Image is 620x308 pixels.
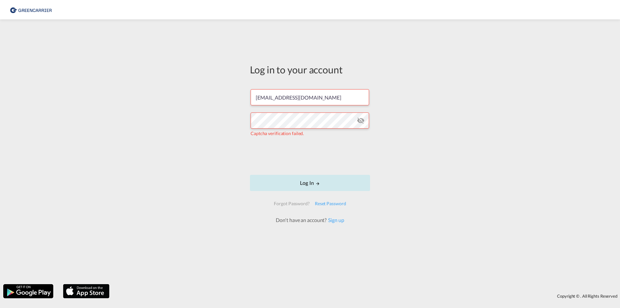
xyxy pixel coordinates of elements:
img: apple.png [62,283,110,299]
div: Log in to your account [250,63,370,76]
img: 1378a7308afe11ef83610d9e779c6b34.png [10,3,53,17]
div: Reset Password [312,198,349,209]
div: Don't have an account? [269,217,351,224]
img: google.png [3,283,54,299]
div: Forgot Password? [271,198,312,209]
a: Sign up [326,217,344,223]
iframe: reCAPTCHA [261,143,359,168]
div: Copyright © . All Rights Reserved [113,291,620,302]
span: Captcha verification failed. [251,131,304,136]
input: Enter email/phone number [251,89,369,105]
button: LOGIN [250,175,370,191]
md-icon: icon-eye-off [357,117,365,124]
